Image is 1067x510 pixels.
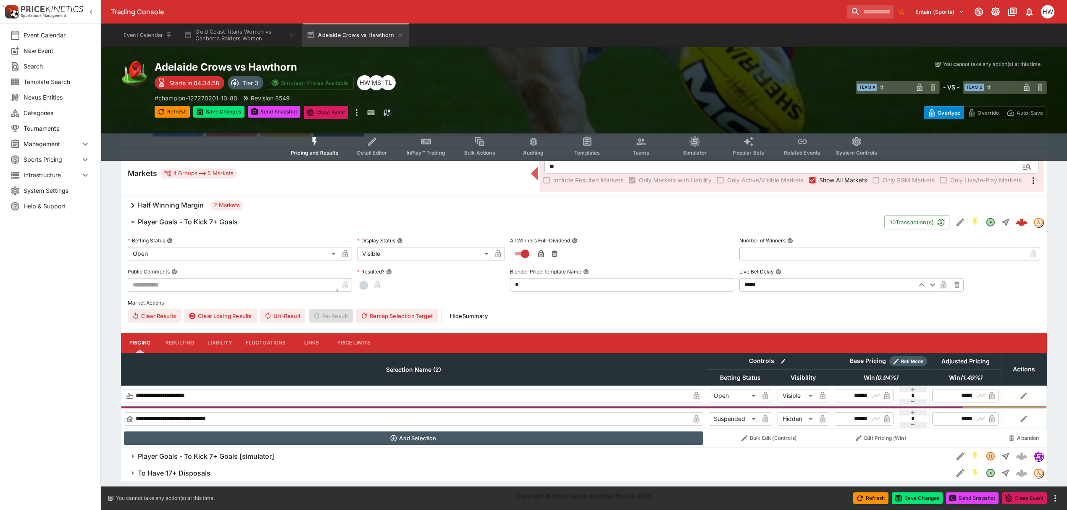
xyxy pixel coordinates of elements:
[24,202,90,210] span: Help & Support
[739,268,774,275] p: Live Bet Delay
[24,62,90,71] span: Search
[1033,468,1043,478] div: tradingmodel
[938,108,960,117] p: Overtype
[1017,108,1043,117] p: Auto-Save
[304,106,349,119] button: Close Event
[784,150,820,156] span: Related Events
[464,150,495,156] span: Bulk Actions
[953,465,968,481] button: Edit Detail
[121,214,884,231] button: Player Goals - To Kick 7+ Goals
[242,79,258,87] p: Tier 3
[128,237,165,244] p: Betting Status
[121,448,953,465] button: Player Goals - To Kick 7+ Goals [simulator]
[1005,4,1020,19] button: Documentation
[352,106,362,119] button: more
[155,106,190,118] button: Refresh
[930,353,1001,369] th: Adjusted Pricing
[3,3,19,20] img: PriceKinetics Logo
[128,247,339,260] div: Open
[124,431,704,445] button: Add Selection
[1004,431,1044,445] button: Abandon
[24,108,90,117] span: Categories
[739,237,786,244] p: Number of Winners
[357,237,395,244] p: Display Status
[138,218,238,226] h6: Player Goals - To Kick 7+ Goals
[121,465,953,481] button: To Have 17+ Disposals
[633,150,649,156] span: Teams
[260,309,305,323] button: Un-Result
[24,46,90,55] span: New Event
[138,452,274,461] h6: Player Goals - To Kick 7+ Goals [simulator]
[983,449,998,464] button: Suspended
[386,269,392,275] button: Resulted?
[953,215,968,230] button: Edit Detail
[291,150,339,156] span: Pricing and Results
[998,215,1013,230] button: Straight
[357,150,387,156] span: Detail Editor
[708,431,829,445] button: Bulk Edit (Controls)
[847,5,894,18] input: search
[964,106,1003,119] button: Override
[331,333,378,353] button: Price Limits
[1003,106,1047,119] button: Auto-Save
[1038,3,1057,21] button: Harrison Walker
[1022,4,1037,19] button: Notifications
[709,389,759,402] div: Open
[553,176,623,184] span: Include Resulted Markets
[574,150,600,156] span: Templates
[639,176,712,184] span: Only Markets with Liability
[1034,218,1043,227] img: tradingmodel
[21,14,66,18] img: Sportsbook Management
[293,333,331,353] button: Links
[24,93,90,102] span: Nexus Entities
[377,365,450,375] span: Selection Name (2)
[24,186,90,195] span: System Settings
[986,451,996,461] svg: Suspended
[1016,216,1028,228] div: 3f77bfec-9fbf-43b1-9303-0fa36b5ccc0a
[155,94,237,103] p: Copy To Clipboard
[397,238,403,244] button: Display Status
[983,215,998,230] button: Open
[943,60,1042,68] p: You cannot take any action(s) at this time.
[1020,159,1035,174] button: Open
[787,238,793,244] button: Number of Winners
[1016,216,1028,228] img: logo-cerberus--red.svg
[857,84,877,91] span: Team A
[946,492,999,504] button: Send Snapshot
[128,297,1040,309] label: Market Actions
[381,75,396,90] div: Trent Lewis
[193,106,244,118] button: Save Changes
[819,176,867,184] span: Show All Markets
[128,309,181,323] button: Clear Results
[251,94,290,103] p: Revision 3549
[1033,451,1043,461] div: simulator
[1041,5,1054,18] div: Harrison Walker
[883,176,935,184] span: Only SGM Markets
[953,449,968,464] button: Edit Detail
[510,268,581,275] p: Blender Price Template Name
[510,237,570,244] p: All Winners Full-Dividend
[357,268,384,275] p: Resulted?
[24,171,80,179] span: Infrastructure
[309,309,353,323] span: Re-Result
[889,356,927,366] div: Show/hide Price Roll mode configuration.
[284,131,884,161] div: Event type filters
[1034,468,1043,478] img: tradingmodel
[960,373,982,383] em: ( 1.49 %)
[898,358,927,365] span: Roll Mode
[583,269,589,275] button: Blender Price Template Name
[1034,452,1043,461] img: simulator
[1033,217,1043,227] div: tradingmodel
[210,201,243,210] span: 2 Markets
[968,449,983,464] button: SGM Enabled
[706,353,832,369] th: Controls
[24,77,90,86] span: Template Search
[155,60,601,74] h2: Copy To Clipboard
[445,309,493,323] button: HideSummary
[138,469,210,478] h6: To Have 17+ Disposals
[834,431,927,445] button: Edit Pricing (Win)
[965,84,984,91] span: Team B
[116,494,215,502] p: You cannot take any action(s) at this time.
[875,373,898,383] em: ( 0.94 %)
[986,468,996,478] svg: Open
